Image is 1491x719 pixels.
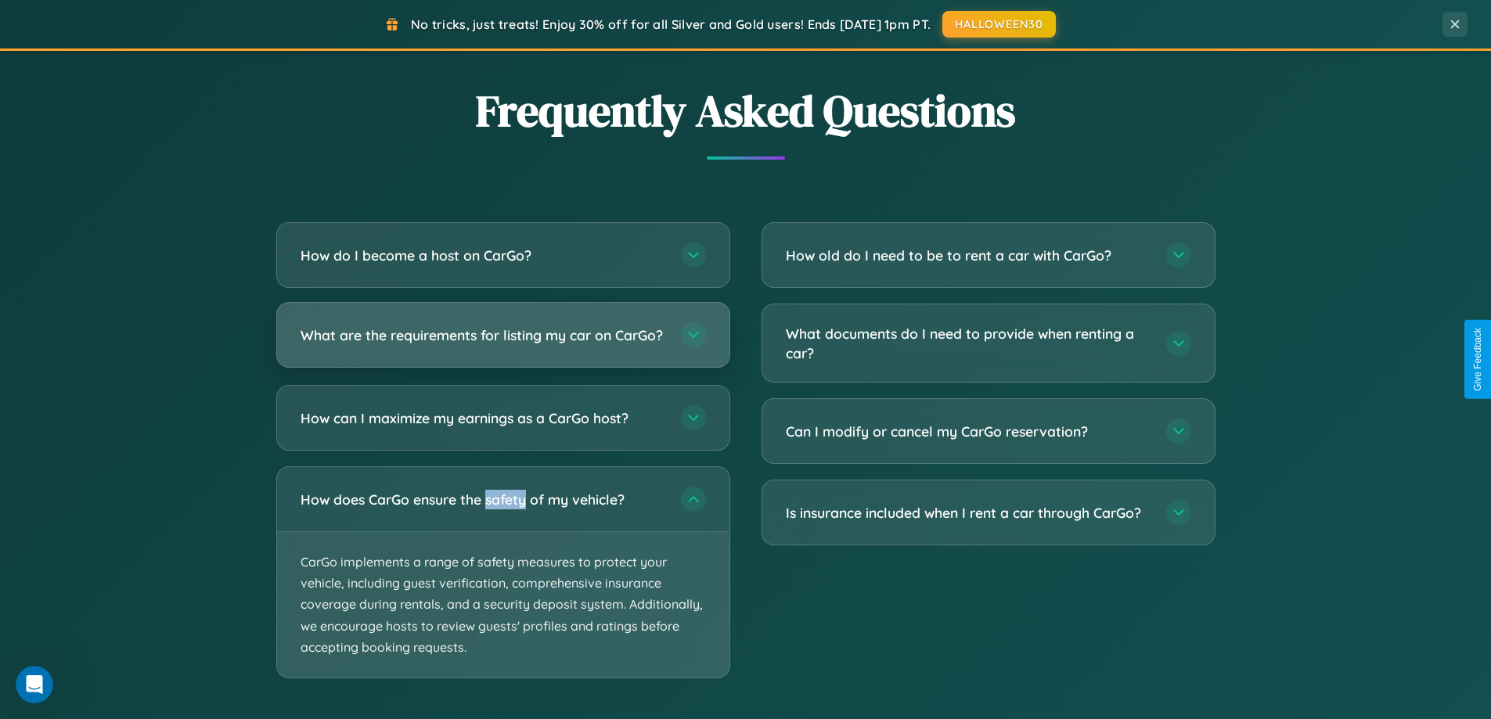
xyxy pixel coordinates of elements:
[786,324,1151,362] h3: What documents do I need to provide when renting a car?
[786,503,1151,523] h3: Is insurance included when I rent a car through CarGo?
[1472,328,1483,391] div: Give Feedback
[301,408,665,428] h3: How can I maximize my earnings as a CarGo host?
[276,81,1215,141] h2: Frequently Asked Questions
[942,11,1056,38] button: HALLOWEEN30
[301,490,665,509] h3: How does CarGo ensure the safety of my vehicle?
[16,666,53,703] iframe: Intercom live chat
[786,422,1151,441] h3: Can I modify or cancel my CarGo reservation?
[301,325,665,345] h3: What are the requirements for listing my car on CarGo?
[277,532,729,678] p: CarGo implements a range of safety measures to protect your vehicle, including guest verification...
[786,246,1151,265] h3: How old do I need to be to rent a car with CarGo?
[411,16,931,32] span: No tricks, just treats! Enjoy 30% off for all Silver and Gold users! Ends [DATE] 1pm PT.
[301,246,665,265] h3: How do I become a host on CarGo?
